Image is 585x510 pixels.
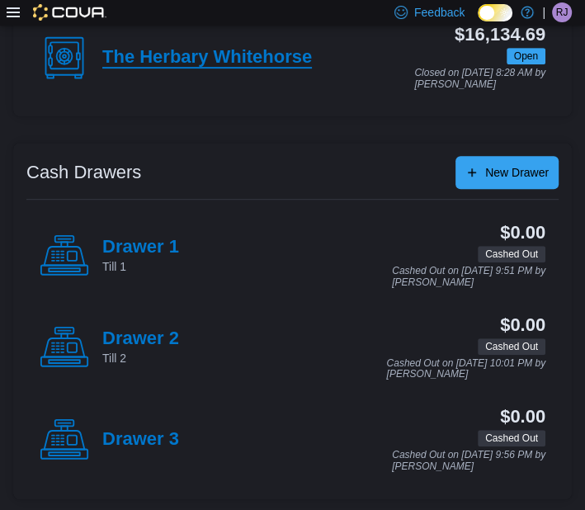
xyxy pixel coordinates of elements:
h4: Drawer 3 [102,429,179,451]
p: Till 2 [102,350,179,366]
span: Dark Mode [478,21,479,22]
input: Dark Mode [478,4,512,21]
h3: $0.00 [500,315,545,335]
p: | [542,2,545,22]
span: Cashed Out [485,339,538,354]
h4: The Herbary Whitehorse [102,47,312,68]
p: Till 1 [102,258,179,275]
span: Feedback [414,4,465,21]
span: Cashed Out [478,338,545,355]
div: Rohit Janotra [552,2,572,22]
h3: $0.00 [500,407,545,427]
span: Open [514,49,538,64]
h3: $0.00 [500,223,545,243]
span: RJ [556,2,568,22]
span: New Drawer [485,164,549,181]
span: Cashed Out [478,246,545,262]
p: Cashed Out on [DATE] 9:56 PM by [PERSON_NAME] [392,450,545,472]
p: Closed on [DATE] 8:28 AM by [PERSON_NAME] [414,68,545,90]
h4: Drawer 2 [102,328,179,350]
h3: Cash Drawers [26,163,141,182]
h3: $16,134.69 [455,25,545,45]
button: New Drawer [455,156,559,189]
span: Open [507,48,545,64]
span: Cashed Out [485,247,538,262]
span: Cashed Out [478,430,545,446]
p: Cashed Out on [DATE] 9:51 PM by [PERSON_NAME] [392,266,545,288]
p: Cashed Out on [DATE] 10:01 PM by [PERSON_NAME] [386,358,545,380]
h4: Drawer 1 [102,237,179,258]
img: Cova [33,4,106,21]
span: Cashed Out [485,431,538,446]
